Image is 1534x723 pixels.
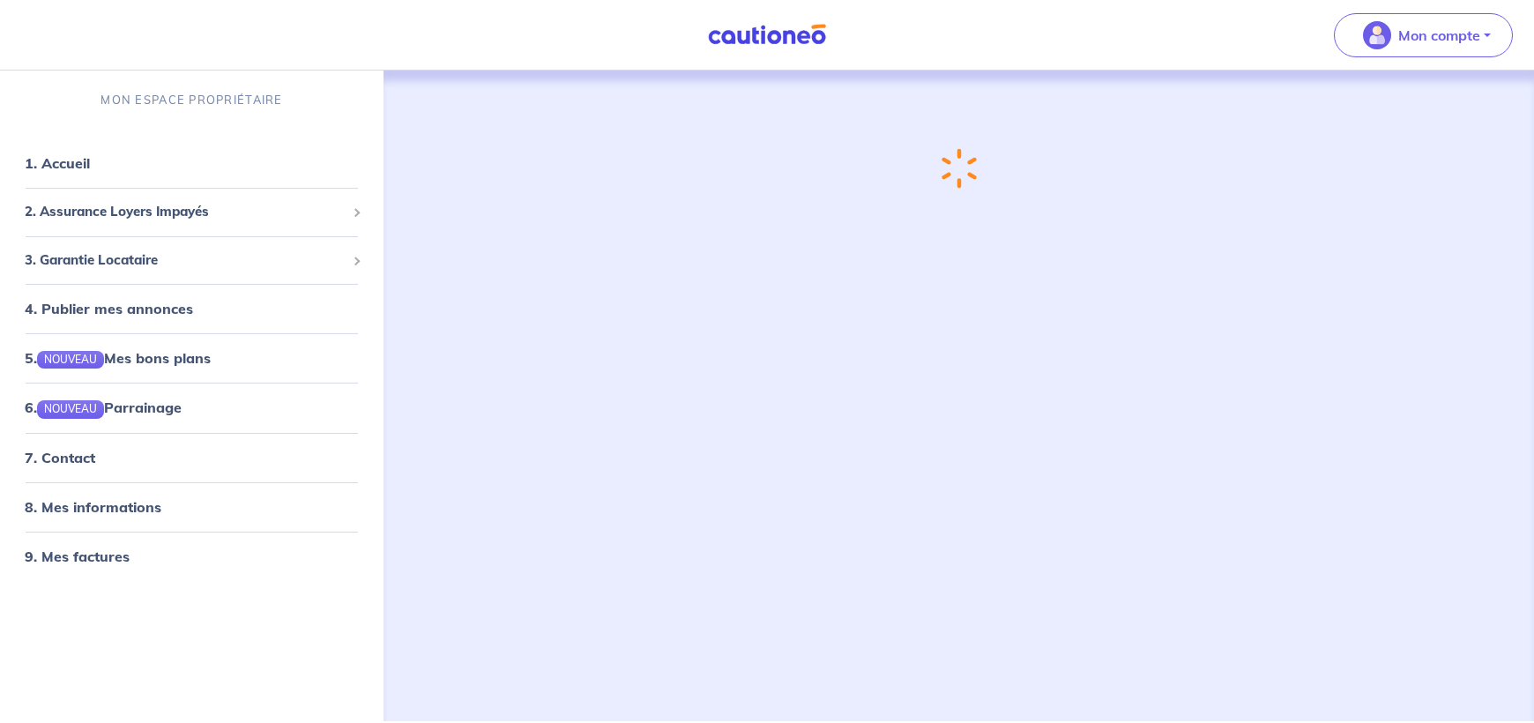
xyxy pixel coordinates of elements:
[25,250,346,271] span: 3. Garantie Locataire
[1334,13,1513,57] button: illu_account_valid_menu.svgMon compte
[7,145,376,181] div: 1. Accueil
[101,92,282,108] p: MON ESPACE PROPRIÉTAIRE
[7,390,376,425] div: 6.NOUVEAUParrainage
[25,300,193,317] a: 4. Publier mes annonces
[25,349,211,367] a: 5.NOUVEAUMes bons plans
[25,154,90,172] a: 1. Accueil
[25,498,161,516] a: 8. Mes informations
[7,243,376,278] div: 3. Garantie Locataire
[941,148,977,190] img: loading-spinner
[25,449,95,466] a: 7. Contact
[701,24,833,46] img: Cautioneo
[7,440,376,475] div: 7. Contact
[7,489,376,525] div: 8. Mes informations
[7,539,376,574] div: 9. Mes factures
[7,340,376,376] div: 5.NOUVEAUMes bons plans
[25,399,182,416] a: 6.NOUVEAUParrainage
[25,202,346,222] span: 2. Assurance Loyers Impayés
[7,291,376,326] div: 4. Publier mes annonces
[1363,21,1391,49] img: illu_account_valid_menu.svg
[25,548,130,565] a: 9. Mes factures
[1398,25,1480,46] p: Mon compte
[7,195,376,229] div: 2. Assurance Loyers Impayés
